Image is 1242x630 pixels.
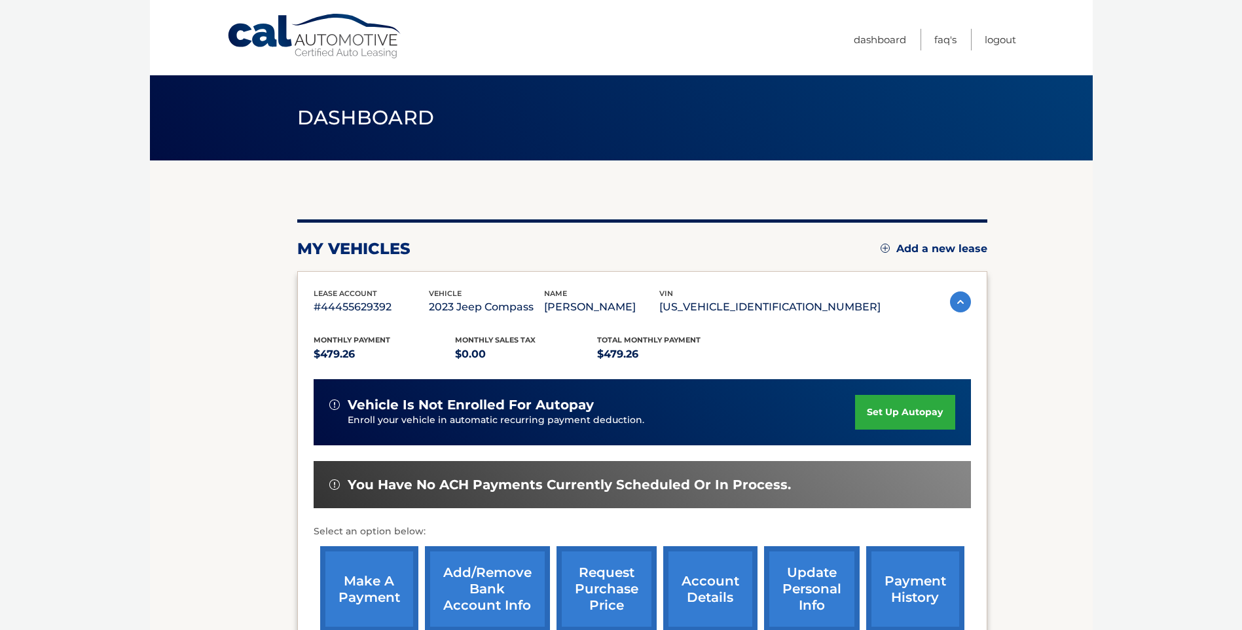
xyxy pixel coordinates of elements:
span: Dashboard [297,105,435,130]
p: 2023 Jeep Compass [429,298,544,316]
img: alert-white.svg [329,479,340,490]
a: Dashboard [854,29,906,50]
span: Monthly Payment [314,335,390,344]
span: Monthly sales Tax [455,335,536,344]
p: $0.00 [455,345,597,363]
h2: my vehicles [297,239,411,259]
a: Logout [985,29,1016,50]
span: name [544,289,567,298]
img: add.svg [881,244,890,253]
img: accordion-active.svg [950,291,971,312]
a: Cal Automotive [227,13,403,60]
p: $479.26 [314,345,456,363]
span: vehicle [429,289,462,298]
a: Add a new lease [881,242,987,255]
span: lease account [314,289,377,298]
p: Select an option below: [314,524,971,540]
p: [US_VEHICLE_IDENTIFICATION_NUMBER] [659,298,881,316]
img: alert-white.svg [329,399,340,410]
p: $479.26 [597,345,739,363]
span: vehicle is not enrolled for autopay [348,397,594,413]
span: Total Monthly Payment [597,335,701,344]
span: vin [659,289,673,298]
p: [PERSON_NAME] [544,298,659,316]
p: Enroll your vehicle in automatic recurring payment deduction. [348,413,856,428]
p: #44455629392 [314,298,429,316]
span: You have no ACH payments currently scheduled or in process. [348,477,791,493]
a: set up autopay [855,395,955,430]
a: FAQ's [934,29,957,50]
